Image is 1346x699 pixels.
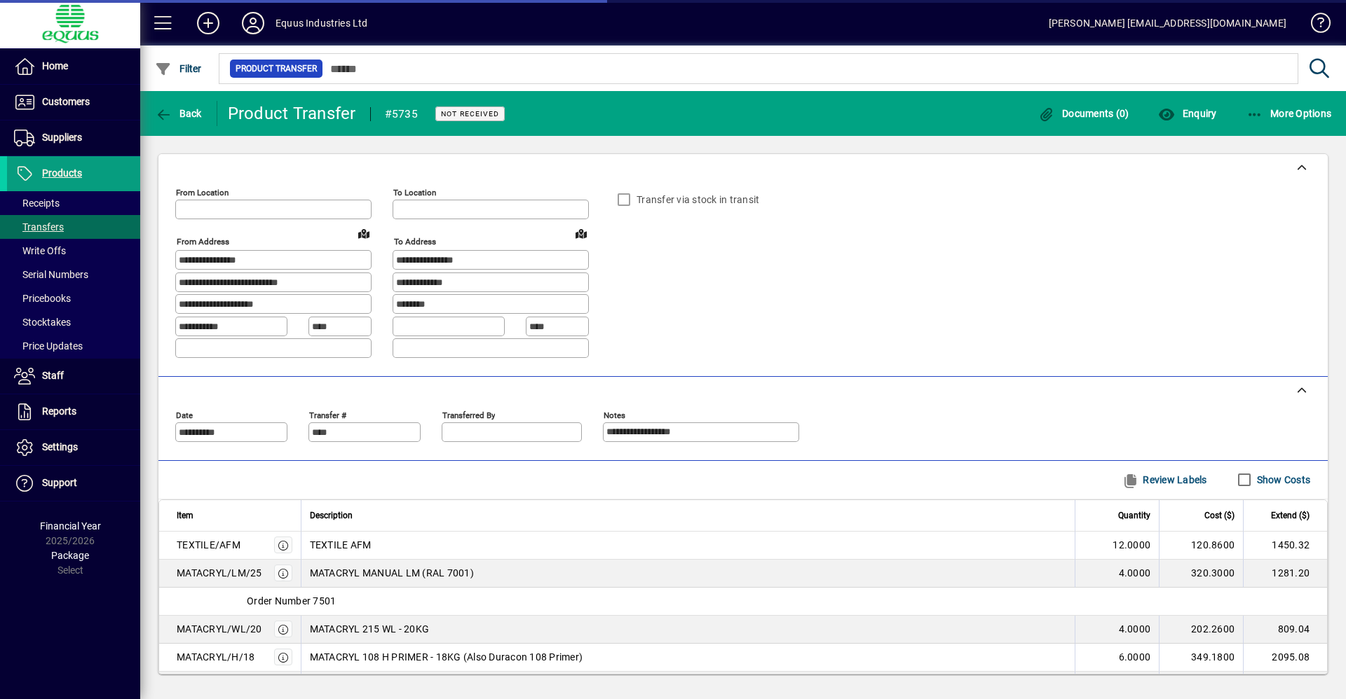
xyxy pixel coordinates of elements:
[1155,101,1220,126] button: Enquiry
[310,566,474,580] span: MATACRYL MANUAL LM (RAL 7001)
[155,63,202,74] span: Filter
[441,109,499,118] span: Not Received
[42,132,82,143] span: Suppliers
[7,394,140,429] a: Reports
[442,410,495,420] mat-label: Transferred by
[51,550,89,561] span: Package
[1075,532,1159,560] td: 12.0000
[7,85,140,120] a: Customers
[42,406,76,417] span: Reports
[228,102,356,125] div: Product Transfer
[7,263,140,286] a: Serial Numbers
[1243,616,1327,644] td: 809.04
[276,12,368,34] div: Equus Industries Ltd
[177,622,262,636] div: MATACRYL/WL/20
[177,538,240,552] div: TEXTILE/AFM
[1159,560,1243,588] td: 320.3000
[151,101,205,126] button: Back
[42,370,64,381] span: Staff
[1159,532,1243,560] td: 120.8600
[1271,508,1310,523] span: Extend ($)
[310,508,353,523] span: Description
[231,11,276,36] button: Profile
[14,245,66,256] span: Write Offs
[140,101,217,126] app-page-header-button: Back
[570,222,592,244] a: View on map
[1204,508,1235,523] span: Cost ($)
[1122,469,1207,491] span: Review Labels
[604,410,625,420] mat-label: Notes
[177,508,193,523] span: Item
[1159,644,1243,672] td: 349.1800
[177,650,254,664] div: MATACRYL/H/18
[393,188,436,198] mat-label: To location
[1243,101,1335,126] button: More Options
[7,120,140,155] a: Suppliers
[186,11,231,36] button: Add
[7,215,140,239] a: Transfers
[310,650,583,664] span: MATACRYL 108 H PRIMER - 18KG (Also Duracon 108 Primer)
[7,310,140,334] a: Stocktakes
[1243,644,1327,672] td: 2095.08
[1159,616,1243,644] td: 202.2600
[1075,616,1159,644] td: 4.0000
[14,198,60,209] span: Receipts
[7,430,140,465] a: Settings
[309,410,346,420] mat-label: Transfer #
[7,334,140,358] a: Price Updates
[7,49,140,84] a: Home
[42,167,82,179] span: Products
[1075,644,1159,672] td: 6.0000
[42,60,68,71] span: Home
[1246,108,1332,119] span: More Options
[1049,12,1286,34] div: [PERSON_NAME] [EMAIL_ADDRESS][DOMAIN_NAME]
[176,410,193,420] mat-label: Date
[1118,508,1150,523] span: Quantity
[42,477,77,488] span: Support
[176,188,229,198] mat-label: From location
[385,103,418,125] div: #5735
[1035,101,1133,126] button: Documents (0)
[159,594,1327,608] div: Order Number 7501
[14,269,88,280] span: Serial Numbers
[7,286,140,310] a: Pricebooks
[14,340,83,352] span: Price Updates
[42,96,90,107] span: Customers
[1243,560,1327,588] td: 1281.20
[1300,3,1328,48] a: Knowledge Base
[353,222,375,244] a: View on map
[1038,108,1129,119] span: Documents (0)
[40,520,101,532] span: Financial Year
[7,466,140,501] a: Support
[1117,467,1213,492] button: Review Labels
[14,317,71,328] span: Stocktakes
[1254,473,1311,487] label: Show Costs
[14,293,71,304] span: Pricebooks
[151,56,205,81] button: Filter
[14,221,64,233] span: Transfers
[7,239,140,263] a: Write Offs
[155,108,202,119] span: Back
[42,441,78,452] span: Settings
[177,566,262,580] div: MATACRYL/LM/25
[7,359,140,394] a: Staff
[310,538,372,552] span: TEXTILE AFM
[1158,108,1216,119] span: Enquiry
[310,622,430,636] span: MATACRYL 215 WL - 20KG
[1075,560,1159,588] td: 4.0000
[236,62,317,76] span: Product Transfer
[1243,532,1327,560] td: 1450.32
[7,191,140,215] a: Receipts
